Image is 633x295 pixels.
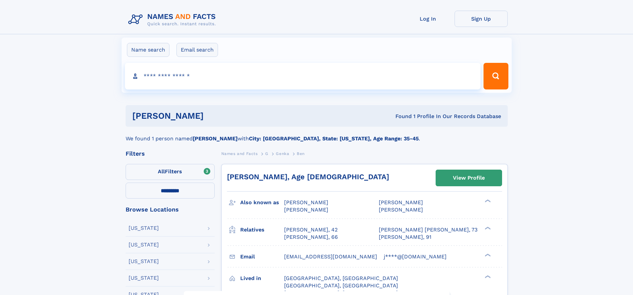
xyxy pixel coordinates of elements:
[379,199,423,206] span: [PERSON_NAME]
[284,199,328,206] span: [PERSON_NAME]
[483,274,491,279] div: ❯
[125,63,481,89] input: search input
[265,149,268,158] a: G
[284,233,338,241] a: [PERSON_NAME], 66
[132,112,300,120] h1: [PERSON_NAME]
[455,11,508,27] a: Sign Up
[379,233,431,241] a: [PERSON_NAME], 91
[483,199,491,203] div: ❯
[436,170,502,186] a: View Profile
[276,149,289,158] a: Genka
[276,151,289,156] span: Genka
[401,11,455,27] a: Log In
[126,164,215,180] label: Filters
[126,127,508,143] div: We found 1 person named with .
[284,282,398,289] span: [GEOGRAPHIC_DATA], [GEOGRAPHIC_DATA]
[483,63,508,89] button: Search Button
[127,43,169,57] label: Name search
[453,170,485,186] div: View Profile
[240,224,284,235] h3: Relatives
[240,273,284,284] h3: Lived in
[240,197,284,208] h3: Also known as
[129,225,159,231] div: [US_STATE]
[176,43,218,57] label: Email search
[240,251,284,262] h3: Email
[483,253,491,257] div: ❯
[265,151,268,156] span: G
[129,275,159,281] div: [US_STATE]
[284,253,377,260] span: [EMAIL_ADDRESS][DOMAIN_NAME]
[126,207,215,213] div: Browse Locations
[221,149,258,158] a: Names and Facts
[249,135,419,142] b: City: [GEOGRAPHIC_DATA], State: [US_STATE], Age Range: 35-45
[129,259,159,264] div: [US_STATE]
[129,242,159,247] div: [US_STATE]
[284,275,398,281] span: [GEOGRAPHIC_DATA], [GEOGRAPHIC_DATA]
[284,226,338,233] a: [PERSON_NAME], 42
[158,168,165,175] span: All
[379,226,477,233] a: [PERSON_NAME] [PERSON_NAME], 73
[193,135,238,142] b: [PERSON_NAME]
[299,113,501,120] div: Found 1 Profile In Our Records Database
[379,207,423,213] span: [PERSON_NAME]
[126,151,215,157] div: Filters
[126,11,221,29] img: Logo Names and Facts
[284,207,328,213] span: [PERSON_NAME]
[483,226,491,230] div: ❯
[227,173,389,181] a: [PERSON_NAME], Age [DEMOGRAPHIC_DATA]
[297,151,305,156] span: Ben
